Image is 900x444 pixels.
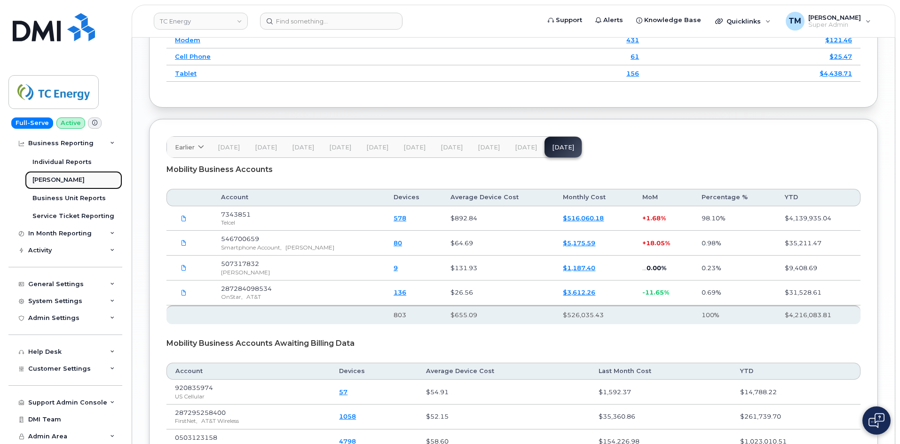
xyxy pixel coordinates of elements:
[166,332,861,355] div: Mobility Business Accounts Awaiting Billing Data
[292,144,314,151] span: [DATE]
[541,11,589,30] a: Support
[776,206,861,231] td: $4,139,935.04
[647,264,666,272] span: 0.00%
[563,288,595,296] a: $3,612.26
[556,16,582,25] span: Support
[213,189,385,206] th: Account
[631,53,639,60] a: 61
[418,380,590,405] td: $54.91
[554,305,633,324] th: $526,035.43
[201,417,239,424] span: AT&T Wireless
[339,413,356,420] a: 1058
[630,11,708,30] a: Knowledge Base
[789,16,801,27] span: TM
[175,235,193,251] a: TCEnergy.Rogers-Aug08_2025-3033178534.pdf
[776,231,861,256] td: $35,211.47
[221,285,272,292] span: 287284098534
[603,16,623,25] span: Alerts
[175,393,205,400] span: US Cellular
[776,256,861,280] td: $9,408.69
[776,305,861,324] th: $4,216,083.81
[644,16,701,25] span: Knowledge Base
[403,144,426,151] span: [DATE]
[418,405,590,429] td: $52.15
[218,144,240,151] span: [DATE]
[166,363,331,380] th: Account
[442,231,555,256] td: $64.69
[693,231,777,256] td: 0.98%
[646,214,666,222] span: 1.68%
[175,409,226,416] span: 287295258400
[167,137,210,157] a: Earlier
[825,36,852,44] a: $121.46
[693,305,777,324] th: 100%
[166,158,861,181] div: Mobility Business Accounts
[626,36,639,44] a: 431
[554,189,633,206] th: Monthly Cost
[394,288,406,296] a: 136
[642,239,646,247] span: +
[442,280,555,305] td: $26.56
[260,13,403,30] input: Find something...
[726,17,761,25] span: Quicklinks
[693,256,777,280] td: 0.23%
[868,413,884,428] img: Open chat
[642,214,646,222] span: +
[175,259,193,276] a: TCEnergy.Rogers-Aug08_2025-3033178787.pdf
[590,363,731,380] th: Last Month Cost
[442,256,555,280] td: $131.93
[829,53,852,60] a: $25.47
[820,70,852,77] a: $4,438.71
[441,144,463,151] span: [DATE]
[642,264,647,272] span: ...
[646,239,670,247] span: 18.05%
[285,244,334,251] span: [PERSON_NAME]
[808,21,861,29] span: Super Admin
[442,305,555,324] th: $655.09
[221,269,270,276] span: [PERSON_NAME]
[589,11,630,30] a: Alerts
[442,206,555,231] td: $892.84
[776,280,861,305] td: $31,528.61
[394,264,398,272] a: 9
[385,305,442,324] th: 803
[175,210,193,226] a: RReporteFyc_588239_588239.xlsx
[221,235,259,242] span: 546700659
[418,363,590,380] th: Average Device Cost
[221,244,282,251] span: Smartphone Account,
[779,12,877,31] div: Taswan Mims
[154,13,248,30] a: TC Energy
[175,434,217,441] span: 0503123158
[175,384,213,391] span: 920835974
[563,214,604,222] a: $516,060.18
[385,189,442,206] th: Devices
[175,143,195,152] span: Earlier
[331,363,418,380] th: Devices
[394,214,406,222] a: 578
[442,189,555,206] th: Average Device Cost
[693,280,777,305] td: 0.69%
[255,144,277,151] span: [DATE]
[709,12,777,31] div: Quicklinks
[732,363,861,380] th: YTD
[634,189,693,206] th: MoM
[366,144,388,151] span: [DATE]
[732,405,861,429] td: $261,739.70
[515,144,537,151] span: [DATE]
[590,405,731,429] td: $35,360.86
[563,239,595,247] a: $5,175.59
[221,210,251,218] span: 7343851
[246,293,261,300] span: AT&T
[563,264,595,272] a: $1,187.40
[693,189,777,206] th: Percentage %
[329,144,351,151] span: [DATE]
[478,144,500,151] span: [DATE]
[642,288,669,296] span: -11.65%
[175,284,193,301] a: TCEnergy.287284098534_20250801_F.pdf
[221,219,235,226] span: Telcel
[808,14,861,21] span: [PERSON_NAME]
[626,70,639,77] a: 156
[175,70,197,77] a: Tablet
[175,53,211,60] a: Cell Phone
[221,293,243,300] span: OnStar,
